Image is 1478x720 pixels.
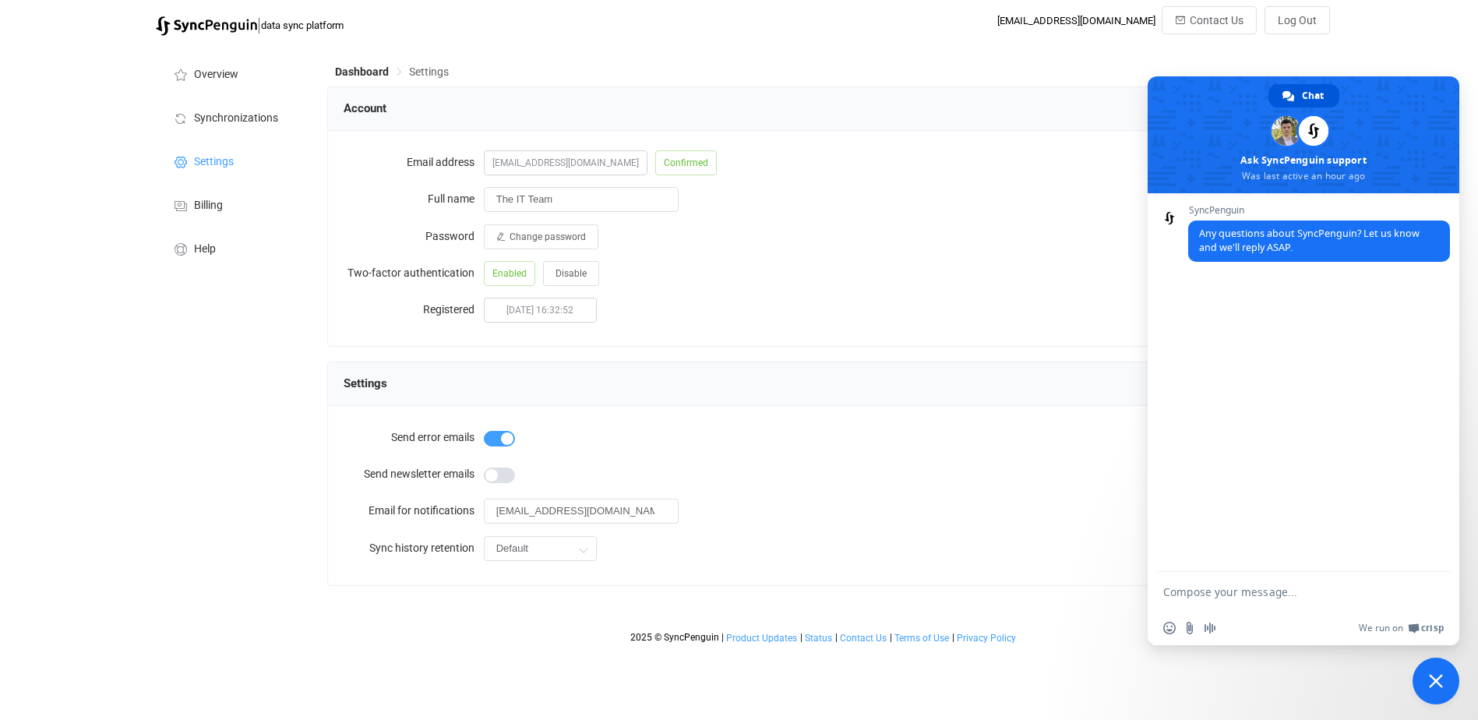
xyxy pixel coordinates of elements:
[257,14,261,36] span: |
[156,14,344,36] a: |data sync platform
[800,632,802,643] span: |
[630,632,719,643] span: 2025 © SyncPenguin
[335,66,449,77] div: Breadcrumb
[194,156,234,168] span: Settings
[835,632,838,643] span: |
[725,633,798,644] a: Product Updates
[1359,622,1444,634] a: We run onCrisp
[1188,205,1450,216] span: SyncPenguin
[344,372,387,395] span: Settings
[1268,84,1339,108] a: Chat
[1302,84,1324,108] span: Chat
[556,268,587,279] span: Disable
[156,182,312,226] a: Billing
[344,221,484,252] label: Password
[894,633,949,644] span: Terms of Use
[956,633,1017,644] a: Privacy Policy
[1421,622,1444,634] span: Crisp
[344,97,386,120] span: Account
[484,150,647,175] span: [EMAIL_ADDRESS][DOMAIN_NAME]
[997,15,1155,26] div: [EMAIL_ADDRESS][DOMAIN_NAME]
[957,633,1016,644] span: Privacy Policy
[1163,622,1176,634] span: Insert an emoji
[194,199,223,212] span: Billing
[894,633,950,644] a: Terms of Use
[805,633,832,644] span: Status
[1359,622,1403,634] span: We run on
[1265,6,1330,34] button: Log Out
[655,150,717,175] span: Confirmed
[890,632,892,643] span: |
[1163,572,1413,611] textarea: Compose your message...
[156,139,312,182] a: Settings
[344,146,484,178] label: Email address
[194,243,216,256] span: Help
[1190,14,1243,26] span: Contact Us
[484,298,597,323] span: [DATE] 16:32:52
[484,499,679,524] input: Account email by default
[194,69,238,81] span: Overview
[344,532,484,563] label: Sync history retention
[344,495,484,526] label: Email for notifications
[839,633,887,644] a: Contact Us
[1204,622,1216,634] span: Audio message
[1199,227,1420,254] span: Any questions about SyncPenguin? Let us know and we'll reply ASAP.
[1183,622,1196,634] span: Send a file
[840,633,887,644] span: Contact Us
[409,65,449,78] span: Settings
[952,632,954,643] span: |
[721,632,724,643] span: |
[804,633,833,644] a: Status
[726,633,797,644] span: Product Updates
[261,19,344,31] span: data sync platform
[344,183,484,214] label: Full name
[194,112,278,125] span: Synchronizations
[484,224,598,249] button: Change password
[156,51,312,95] a: Overview
[344,422,484,453] label: Send error emails
[156,226,312,270] a: Help
[344,294,484,325] label: Registered
[1162,6,1257,34] button: Contact Us
[543,261,599,286] button: Disable
[484,261,535,286] span: Enabled
[1413,658,1459,704] a: Close chat
[484,536,597,561] input: Select
[344,458,484,489] label: Send newsletter emails
[510,231,586,242] span: Change password
[335,65,389,78] span: Dashboard
[156,95,312,139] a: Synchronizations
[156,16,257,36] img: syncpenguin.svg
[1278,14,1317,26] span: Log Out
[344,257,484,288] label: Two-factor authentication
